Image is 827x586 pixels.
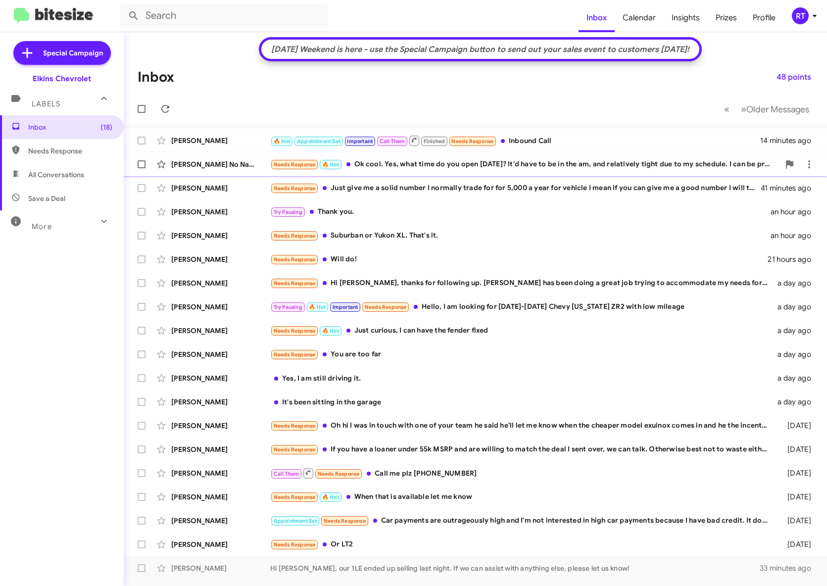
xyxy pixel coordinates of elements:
span: Needs Response [274,541,316,548]
div: Just give me a solid number I normally trade for for 5,000 a year for vehicle I mean if you can g... [270,183,761,194]
nav: Page navigation example [719,99,815,119]
span: 🔥 Hot [322,494,339,500]
span: Appointment Set [297,138,341,145]
span: Important [347,138,373,145]
div: Will do! [270,254,768,265]
span: Save a Deal [28,194,65,203]
div: 33 minutes ago [760,563,819,573]
span: Needs Response [324,518,366,524]
span: Needs Response [365,304,407,310]
a: Prizes [708,3,745,32]
span: Older Messages [746,104,809,115]
div: [PERSON_NAME] [171,326,270,336]
div: Car payments are outrageously high and I'm not interested in high car payments because I have bad... [270,515,774,527]
a: Inbox [579,3,615,32]
div: a day ago [774,302,819,312]
div: a day ago [774,278,819,288]
h1: Inbox [138,69,174,85]
span: Needs Response [28,146,112,156]
div: a day ago [774,349,819,359]
div: Elkins Chevrolet [33,74,91,84]
div: 14 minutes ago [760,136,819,146]
div: [PERSON_NAME] No Name [171,159,270,169]
div: Ok cool. Yes, what time do you open [DATE]? It'd have to be in the am, and relatively tight due t... [270,159,779,170]
span: Needs Response [274,494,316,500]
span: All Conversations [28,170,84,180]
span: Needs Response [451,138,493,145]
span: 🔥 Hot [274,138,291,145]
div: [DATE] [774,468,819,478]
a: Calendar [615,3,664,32]
div: Hi [PERSON_NAME], our 1LE ended up selling last night. If we can assist with anything else, pleas... [270,563,760,573]
div: 21 hours ago [768,254,819,264]
span: Call Them [274,471,299,477]
span: « [724,103,730,115]
div: [PERSON_NAME] [171,468,270,478]
div: [DATE] [774,516,819,526]
div: RT [792,7,809,24]
div: a day ago [774,373,819,383]
span: 🔥 Hot [322,161,339,168]
span: Call Them [380,138,405,145]
div: 41 minutes ago [761,183,819,193]
span: Needs Response [274,161,316,168]
input: Search [120,4,328,28]
div: Oh hi I was in touch with one of your team he said he'll let me know when the cheaper model exuin... [270,420,774,432]
span: 48 points [777,68,811,86]
span: 🔥 Hot [309,304,326,310]
div: Or LT2 [270,539,774,550]
span: Special Campaign [43,48,103,58]
a: Special Campaign [13,41,111,65]
div: Hello, I am looking for [DATE]-[DATE] Chevy [US_STATE] ZR2 with low mileage [270,301,774,313]
div: [PERSON_NAME] [171,492,270,502]
div: [DATE] [774,539,819,549]
span: » [741,103,746,115]
div: [PERSON_NAME] [171,516,270,526]
div: Suburban or Yukon XL. That's it. [270,230,771,242]
span: Inbox [28,122,112,132]
a: Insights [664,3,708,32]
button: RT [783,7,816,24]
span: Important [333,304,358,310]
span: Profile [745,3,783,32]
div: [PERSON_NAME] [171,183,270,193]
button: Previous [718,99,735,119]
div: Hi [PERSON_NAME], thanks for following up. [PERSON_NAME] has been doing a great job trying to acc... [270,278,774,289]
div: a day ago [774,326,819,336]
span: Needs Response [274,280,316,287]
div: [PERSON_NAME] [171,421,270,431]
button: Next [735,99,815,119]
span: Finished [424,138,445,145]
span: Needs Response [274,233,316,239]
div: an hour ago [771,207,819,217]
div: If you have a loaner under 55k MSRP and are willing to match the deal I sent over, we can talk. O... [270,444,774,455]
span: Needs Response [274,446,316,453]
span: Needs Response [274,351,316,358]
div: [PERSON_NAME] [171,302,270,312]
div: [PERSON_NAME] [171,444,270,454]
span: Try Pausing [274,304,302,310]
span: (18) [100,122,112,132]
div: [PERSON_NAME] [171,349,270,359]
span: Needs Response [318,471,360,477]
div: Thank you. [270,206,771,218]
div: You are too far [270,349,774,360]
span: Appointment Set [274,518,317,524]
div: It's been sitting in the garage [270,397,774,407]
div: [DATE] [774,492,819,502]
div: [PERSON_NAME] [171,231,270,241]
span: More [32,222,52,231]
div: an hour ago [771,231,819,241]
span: Needs Response [274,256,316,263]
span: Try Pausing [274,209,302,215]
span: Needs Response [274,423,316,429]
div: [PERSON_NAME] [171,563,270,573]
div: [DATE] [774,444,819,454]
div: [PERSON_NAME] [171,136,270,146]
div: [PERSON_NAME] [171,539,270,549]
div: Call me plz [PHONE_NUMBER] [270,467,774,480]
